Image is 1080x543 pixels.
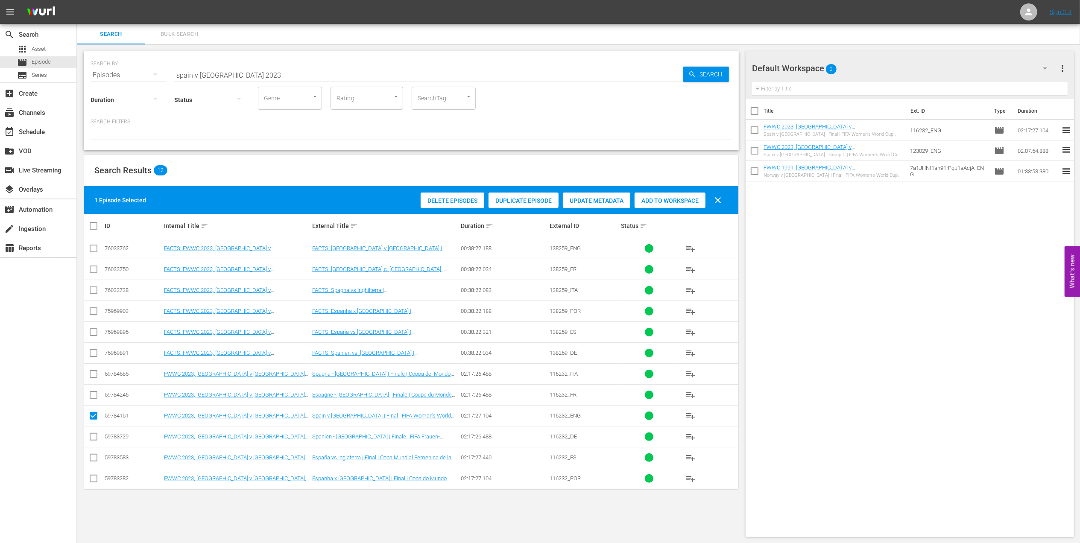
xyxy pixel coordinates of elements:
span: Series [32,71,47,79]
span: playlist_add [685,327,696,337]
button: Delete Episodes [421,193,484,208]
div: External ID [550,222,618,229]
a: FWWC 2023, [GEOGRAPHIC_DATA] v [GEOGRAPHIC_DATA] ([GEOGRAPHIC_DATA]) [164,433,308,446]
span: Ingestion [4,224,15,234]
span: Overlays [4,184,15,195]
div: Episodes [91,63,166,87]
div: 59783282 [105,475,161,482]
a: FWWC 2023, [GEOGRAPHIC_DATA] v [GEOGRAPHIC_DATA] (EN) [164,412,308,425]
button: playlist_add [680,406,701,426]
span: more_vert [1057,63,1068,73]
span: Search Results [94,165,152,175]
span: 116232_ITA [550,371,578,377]
span: 138259_DE [550,350,577,356]
div: 02:17:27.104 [461,475,547,482]
span: playlist_add [685,390,696,400]
span: Asset [32,45,46,53]
button: playlist_add [680,238,701,259]
span: playlist_add [685,264,696,274]
a: Spain v [GEOGRAPHIC_DATA] | Final | FIFA Women's World Cup Australia & [GEOGRAPHIC_DATA] 2023™ | ... [312,412,454,432]
span: Bulk Search [150,29,208,39]
img: ans4CAIJ8jUAAAAAAAAAAAAAAAAAAAAAAAAgQb4GAAAAAAAAAAAAAAAAAAAAAAAAJMjXAAAAAAAAAAAAAAAAAAAAAAAAgAT5G... [20,2,61,22]
div: Spain v [GEOGRAPHIC_DATA] | Final | FIFA Women's World Cup Australia & [GEOGRAPHIC_DATA] 2023™ | ... [764,131,903,137]
span: playlist_add [685,243,696,254]
span: Series [17,70,27,80]
span: Search [696,67,729,82]
th: Ext. ID [905,99,989,123]
a: FACTS: FWWC 2023, [GEOGRAPHIC_DATA] v [GEOGRAPHIC_DATA] (ES) [164,329,274,342]
a: Sign Out [1050,9,1072,15]
span: Delete Episodes [421,197,484,204]
button: more_vert [1057,58,1068,79]
a: FACTS: Spagna vs Inghilterra | [GEOGRAPHIC_DATA]/[GEOGRAPHIC_DATA] 2023 [312,287,431,300]
div: 02:17:27.104 [461,412,547,419]
span: Episode [994,146,1004,156]
div: 75969896 [105,329,161,335]
a: FWWC 1991, [GEOGRAPHIC_DATA] v [GEOGRAPHIC_DATA] (EN) [764,164,855,177]
span: 116232_FR [550,391,577,398]
a: FWWC 2023, [GEOGRAPHIC_DATA] v [GEOGRAPHIC_DATA] (EN) [764,144,855,157]
div: 00:38:22.188 [461,308,547,314]
div: Norway v [GEOGRAPHIC_DATA] | Final | FIFA Women's World Cup China PR 1991™ | Full Match Replay [764,172,903,178]
a: Spanien - [GEOGRAPHIC_DATA] | Finale | FIFA Frauen-Weltmeisterschaft [GEOGRAPHIC_DATA] & Neuseela... [312,433,445,452]
td: 123029_ENG [907,140,991,161]
button: playlist_add [680,259,701,280]
span: Update Metadata [563,197,630,204]
span: 12 [154,165,167,175]
a: FACTS: FWWC 2023, [GEOGRAPHIC_DATA] v [GEOGRAPHIC_DATA] (PT) [164,308,274,321]
span: sort [350,222,358,230]
a: Spagna - [GEOGRAPHIC_DATA] | Finale | Coppa del Mondo femminile FIFA Australia & [GEOGRAPHIC_DATA... [312,371,454,390]
th: Title [764,99,905,123]
a: Espagne - [GEOGRAPHIC_DATA] | Finale | Coupe du Monde Féminine de la FIFA, [GEOGRAPHIC_DATA] & [G... [312,391,455,411]
td: 116232_ENG [907,120,991,140]
button: Search [683,67,729,82]
span: Episode [994,125,1004,135]
span: clear [713,195,723,205]
span: menu [5,7,15,17]
button: playlist_add [680,385,701,405]
button: playlist_add [680,468,701,489]
div: 00:38:22.321 [461,329,547,335]
span: playlist_add [685,285,696,295]
button: playlist_add [680,322,701,342]
div: 02:17:26.488 [461,391,547,398]
button: Open [392,93,400,101]
span: reorder [1061,166,1071,176]
span: VOD [4,146,15,156]
a: FACTS: España vs [GEOGRAPHIC_DATA] | [GEOGRAPHIC_DATA]/[GEOGRAPHIC_DATA] 2023 [312,329,431,342]
span: 138259_ITA [550,287,578,293]
span: Automation [4,204,15,215]
div: 00:38:22.188 [461,245,547,251]
div: Status [621,221,678,231]
button: playlist_add [680,280,701,301]
span: playlist_add [685,452,696,463]
span: 116232_POR [550,475,581,482]
a: FWWC 2023, [GEOGRAPHIC_DATA] v [GEOGRAPHIC_DATA], Final - FMR (PT) [164,475,310,488]
div: 76033750 [105,266,161,272]
div: 1 Episode Selected [94,196,146,204]
div: 59783583 [105,454,161,461]
div: 02:17:26.488 [461,433,547,440]
button: playlist_add [680,301,701,321]
span: sort [486,222,493,230]
a: FACTS: FWWC 2023, [GEOGRAPHIC_DATA] v [GEOGRAPHIC_DATA] (FR) [164,266,274,279]
td: 01:33:53.380 [1014,161,1061,181]
span: sort [201,222,208,230]
a: FACTS: FWWC 2023, [GEOGRAPHIC_DATA] v [GEOGRAPHIC_DATA] (IT) [164,287,274,300]
span: reorder [1061,125,1071,135]
span: 138259_ENG [550,245,581,251]
a: España vs Inglaterra | Final | Copa Mundial Femenina de la FIFA Australia & [GEOGRAPHIC_DATA] 202... [312,454,455,473]
td: 02:07:54.888 [1014,140,1061,161]
a: FWWC 2023, [GEOGRAPHIC_DATA] v [GEOGRAPHIC_DATA] (ES) [164,454,308,467]
a: FACTS: Espanha x [GEOGRAPHIC_DATA] | [GEOGRAPHIC_DATA]/[GEOGRAPHIC_DATA] 2023 [312,308,431,321]
div: 59784151 [105,412,161,419]
div: 02:17:27.440 [461,454,547,461]
span: playlist_add [685,369,696,379]
button: playlist_add [680,343,701,363]
div: 59783729 [105,433,161,440]
span: Duplicate Episode [489,197,559,204]
div: 02:17:26.488 [461,371,547,377]
div: 75969903 [105,308,161,314]
a: FACTS: FWWC 2023, [GEOGRAPHIC_DATA] v [GEOGRAPHIC_DATA] (EN) [164,245,274,258]
div: 76033762 [105,245,161,251]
